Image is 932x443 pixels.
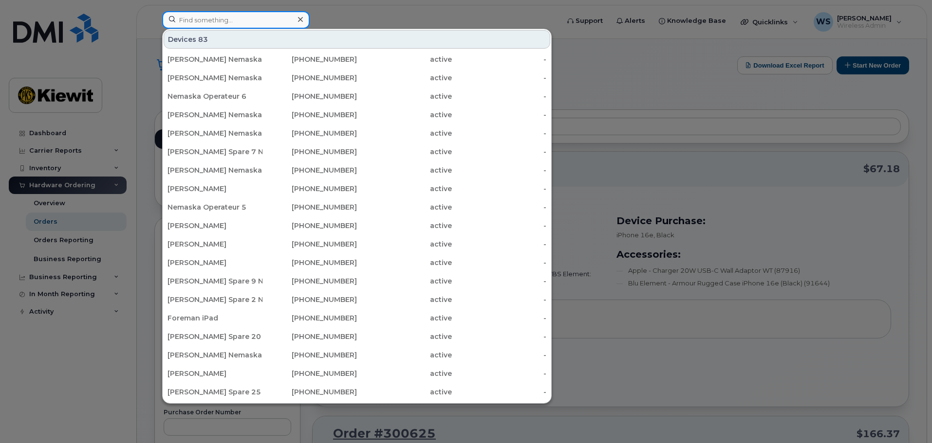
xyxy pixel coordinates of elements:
div: [PHONE_NUMBER] [262,332,357,341]
a: [PERSON_NAME] Spare 20 Nemaska[PHONE_NUMBER]active- [164,328,550,345]
div: [PERSON_NAME] Spare 2 Nemaska [168,295,262,304]
div: [PHONE_NUMBER] [262,313,357,323]
div: [PHONE_NUMBER] [262,276,357,286]
div: - [452,147,547,157]
div: - [452,295,547,304]
div: - [452,110,547,120]
div: - [452,313,547,323]
div: [PERSON_NAME] Spare 7 Nemaska [168,147,262,157]
div: - [452,332,547,341]
div: [PERSON_NAME] Nemaska 3 [168,165,262,175]
div: active [357,202,452,212]
div: [PHONE_NUMBER] [262,239,357,249]
div: [PHONE_NUMBER] [262,128,357,138]
div: [PHONE_NUMBER] [262,295,357,304]
div: [PERSON_NAME] Spare 25 Nemaska [168,387,262,397]
div: [PHONE_NUMBER] [262,165,357,175]
a: [PERSON_NAME][PHONE_NUMBER]active- [164,217,550,234]
span: 83 [198,35,208,44]
div: [PERSON_NAME] Nemaska 18 [168,128,262,138]
div: - [452,202,547,212]
div: - [452,239,547,249]
div: [PHONE_NUMBER] [262,221,357,230]
div: - [452,184,547,194]
div: [PHONE_NUMBER] [262,147,357,157]
div: Devices [164,30,550,49]
div: [PHONE_NUMBER] [262,91,357,101]
div: active [357,221,452,230]
div: active [357,332,452,341]
div: - [452,73,547,83]
div: active [357,369,452,378]
div: active [357,387,452,397]
div: [PERSON_NAME] [168,239,262,249]
div: active [357,184,452,194]
div: [PHONE_NUMBER] [262,387,357,397]
a: [PERSON_NAME] Nemaska 11[PHONE_NUMBER]active- [164,346,550,364]
a: Foreman iPad[PHONE_NUMBER]active- [164,309,550,327]
a: [PERSON_NAME] Spare 9 Nemaska[PHONE_NUMBER]active- [164,272,550,290]
a: Nemaska Operateur 5[PHONE_NUMBER]active- [164,198,550,216]
div: - [452,350,547,360]
div: [PERSON_NAME] Nemaska 11 [168,350,262,360]
div: - [452,387,547,397]
div: [PERSON_NAME] [168,258,262,267]
div: active [357,91,452,101]
div: - [452,221,547,230]
div: active [357,165,452,175]
a: Nemaska Operateur 6[PHONE_NUMBER]active- [164,88,550,105]
div: active [357,258,452,267]
div: [PERSON_NAME] [168,369,262,378]
div: active [357,239,452,249]
a: [PERSON_NAME] Nemaska 4[PHONE_NUMBER]active- [164,51,550,68]
div: [PERSON_NAME] [168,184,262,194]
div: active [357,350,452,360]
div: [PHONE_NUMBER] [262,350,357,360]
div: - [452,165,547,175]
div: - [452,258,547,267]
a: [PERSON_NAME] Nemaska 18[PHONE_NUMBER]active- [164,124,550,142]
div: [PERSON_NAME] Nemaska 7 [168,110,262,120]
a: [PERSON_NAME][PHONE_NUMBER]active- [164,365,550,382]
a: [PERSON_NAME] Spare 7 Nemaska[PHONE_NUMBER]active- [164,143,550,160]
div: active [357,276,452,286]
div: active [357,295,452,304]
div: active [357,128,452,138]
div: [PHONE_NUMBER] [262,184,357,194]
div: active [357,147,452,157]
div: - [452,54,547,64]
a: [PERSON_NAME] Spare 25 Nemaska[PHONE_NUMBER]active- [164,383,550,401]
div: active [357,73,452,83]
a: [PERSON_NAME] iPad #2[PHONE_NUMBER]active- [164,402,550,419]
div: [PERSON_NAME] Spare 20 Nemaska [168,332,262,341]
iframe: Messenger Launcher [890,401,925,436]
div: - [452,369,547,378]
a: [PERSON_NAME] Spare 2 Nemaska[PHONE_NUMBER]active- [164,291,550,308]
div: [PERSON_NAME] [168,221,262,230]
a: [PERSON_NAME][PHONE_NUMBER]active- [164,235,550,253]
div: - [452,128,547,138]
div: active [357,313,452,323]
div: [PHONE_NUMBER] [262,110,357,120]
div: active [357,54,452,64]
div: [PHONE_NUMBER] [262,54,357,64]
div: [PERSON_NAME] Nemaska 14 [168,73,262,83]
div: [PERSON_NAME] Nemaska 4 [168,54,262,64]
div: Nemaska Operateur 5 [168,202,262,212]
div: [PERSON_NAME] Spare 9 Nemaska [168,276,262,286]
div: Nemaska Operateur 6 [168,91,262,101]
a: [PERSON_NAME] Nemaska 7[PHONE_NUMBER]active- [164,106,550,124]
div: - [452,276,547,286]
a: [PERSON_NAME] Nemaska 14[PHONE_NUMBER]active- [164,69,550,87]
div: [PHONE_NUMBER] [262,369,357,378]
a: [PERSON_NAME] Nemaska 3[PHONE_NUMBER]active- [164,161,550,179]
div: Foreman iPad [168,313,262,323]
a: [PERSON_NAME][PHONE_NUMBER]active- [164,254,550,271]
a: [PERSON_NAME][PHONE_NUMBER]active- [164,180,550,197]
div: [PHONE_NUMBER] [262,202,357,212]
div: - [452,91,547,101]
div: [PHONE_NUMBER] [262,73,357,83]
div: [PHONE_NUMBER] [262,258,357,267]
div: active [357,110,452,120]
